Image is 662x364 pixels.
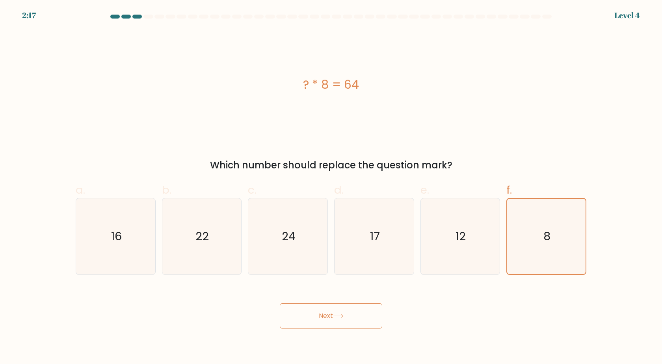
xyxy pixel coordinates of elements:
button: Next [280,303,382,329]
text: 24 [282,229,296,245]
span: e. [420,182,429,198]
div: ? * 8 = 64 [76,76,586,93]
span: b. [162,182,171,198]
span: f. [506,182,512,198]
span: c. [248,182,257,198]
text: 22 [196,229,209,245]
div: Which number should replace the question mark? [80,158,582,172]
text: 12 [456,229,466,245]
div: 2:17 [22,9,36,21]
div: Level 4 [614,9,640,21]
text: 16 [111,229,122,245]
span: d. [334,182,344,198]
span: a. [76,182,85,198]
text: 17 [370,229,380,245]
text: 8 [544,228,551,244]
